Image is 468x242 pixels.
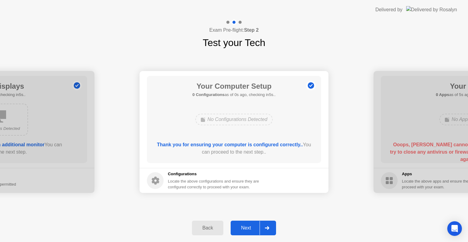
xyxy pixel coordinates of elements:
img: Delivered by Rosalyn [406,6,457,13]
h1: Your Computer Setup [193,81,276,92]
h4: Exam Pre-flight: [209,27,259,34]
h5: Configurations [168,171,260,177]
b: 0 Configurations [193,92,225,97]
div: Next [232,225,260,231]
div: Delivered by [375,6,402,13]
div: No Configurations Detected [195,114,273,125]
div: Locate the above configurations and ensure they are configured correctly to proceed with your exam. [168,178,260,190]
div: Back [194,225,222,231]
b: Thank you for ensuring your computer is configured correctly.. [157,142,303,147]
button: Back [192,221,223,235]
div: Open Intercom Messenger [447,221,462,236]
h1: Test your Tech [203,35,265,50]
h5: as of 0s ago, checking in5s.. [193,92,276,98]
div: You can proceed to the next step.. [156,141,313,156]
b: Step 2 [244,27,259,33]
button: Next [231,221,276,235]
